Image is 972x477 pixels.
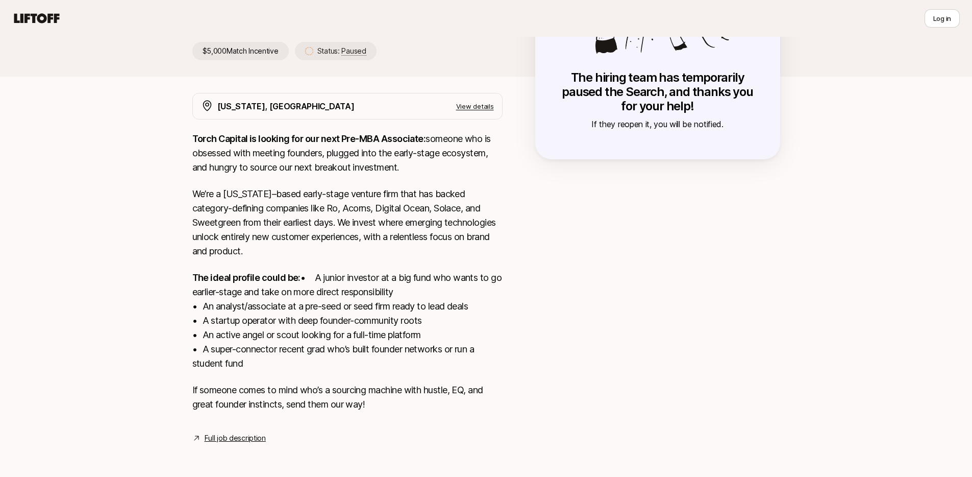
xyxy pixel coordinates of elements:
[192,383,503,412] p: If someone comes to mind who’s a sourcing machine with hustle, EQ, and great founder instincts, s...
[556,70,760,113] p: The hiring team has temporarily paused the Search, and thanks you for your help!
[192,271,503,371] p: • A junior investor at a big fund who wants to go earlier-stage and take on more direct responsib...
[317,45,366,57] p: Status:
[192,132,503,175] p: someone who is obsessed with meeting founders, plugged into the early-stage ecosystem, and hungry...
[192,42,289,60] p: $5,000 Match Incentive
[556,117,760,131] p: If they reopen it, you will be notified.
[192,272,301,283] strong: The ideal profile could be:
[205,432,266,444] a: Full job description
[192,187,503,258] p: We’re a [US_STATE]–based early-stage venture firm that has backed category-defining companies lik...
[456,101,494,111] p: View details
[925,9,960,28] button: Log in
[217,100,355,113] p: [US_STATE], [GEOGRAPHIC_DATA]
[341,46,366,56] span: Paused
[192,133,426,144] strong: Torch Capital is looking for our next Pre-MBA Associate:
